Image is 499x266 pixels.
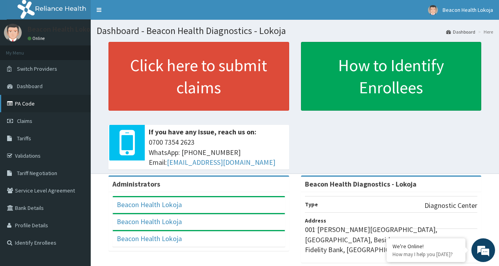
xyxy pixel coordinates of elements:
[443,6,493,13] span: Beacon Health Lokoja
[117,234,182,243] a: Beacon Health Lokoja
[392,243,460,250] div: We're Online!
[117,200,182,209] a: Beacon Health Lokoja
[301,42,482,111] a: How to Identify Enrollees
[17,170,57,177] span: Tariff Negotiation
[305,179,417,189] strong: Beacon Health Diagnostics - Lokoja
[17,83,43,90] span: Dashboard
[117,217,182,226] a: Beacon Health Lokoja
[4,180,150,208] textarea: Type your message and hit 'Enter'
[129,4,148,23] div: Minimize live chat window
[424,200,477,211] p: Diagnostic Center
[28,36,47,41] a: Online
[446,28,475,35] a: Dashboard
[97,26,493,36] h1: Dashboard - Beacon Health Diagnostics - Lokoja
[15,40,32,59] img: d_794563401_company_1708531726252_794563401
[476,28,493,35] li: Here
[17,117,32,125] span: Claims
[305,224,478,255] p: 001 [PERSON_NAME][GEOGRAPHIC_DATA], [GEOGRAPHIC_DATA], Beside Fidelity Bank, [GEOGRAPHIC_DATA]
[46,81,109,161] span: We're online!
[392,251,460,258] p: How may I help you today?
[428,5,438,15] img: User Image
[112,179,160,189] b: Administrators
[17,135,31,142] span: Tariffs
[28,26,95,33] p: Beacon Health Lokoja
[17,65,57,72] span: Switch Providers
[149,127,256,136] b: If you have any issue, reach us on:
[108,42,289,111] a: Click here to submit claims
[305,217,326,224] b: Address
[167,158,275,167] a: [EMAIL_ADDRESS][DOMAIN_NAME]
[149,137,285,168] span: 0700 7354 2623 WhatsApp: [PHONE_NUMBER] Email:
[4,24,22,42] img: User Image
[305,201,318,208] b: Type
[41,44,133,55] div: Chat with us now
